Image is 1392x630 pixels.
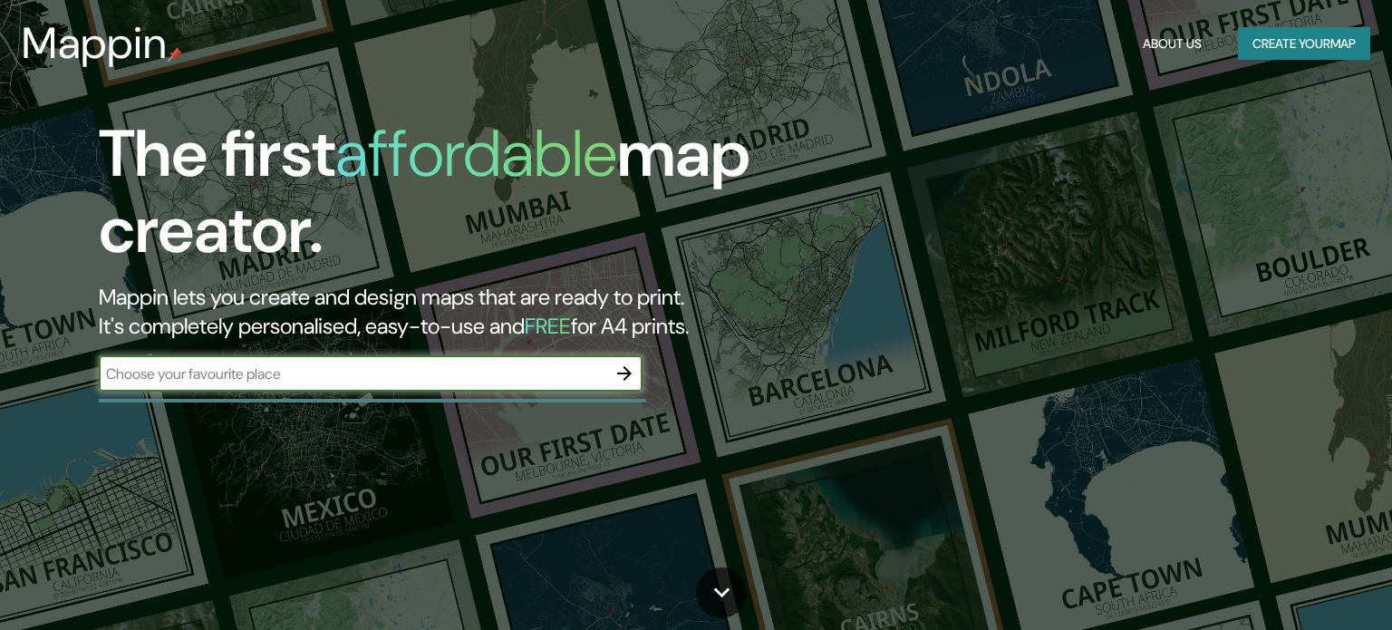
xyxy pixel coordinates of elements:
h3: Mappin [22,18,168,69]
input: Choose your favourite place [99,363,606,384]
button: Create yourmap [1238,27,1370,61]
img: mappin-pin [168,47,182,62]
button: About Us [1136,27,1209,61]
h1: The first map creator. [99,116,795,283]
h5: FREE [525,312,571,340]
h2: Mappin lets you create and design maps that are ready to print. It's completely personalised, eas... [99,283,795,341]
h1: affordable [335,111,617,196]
